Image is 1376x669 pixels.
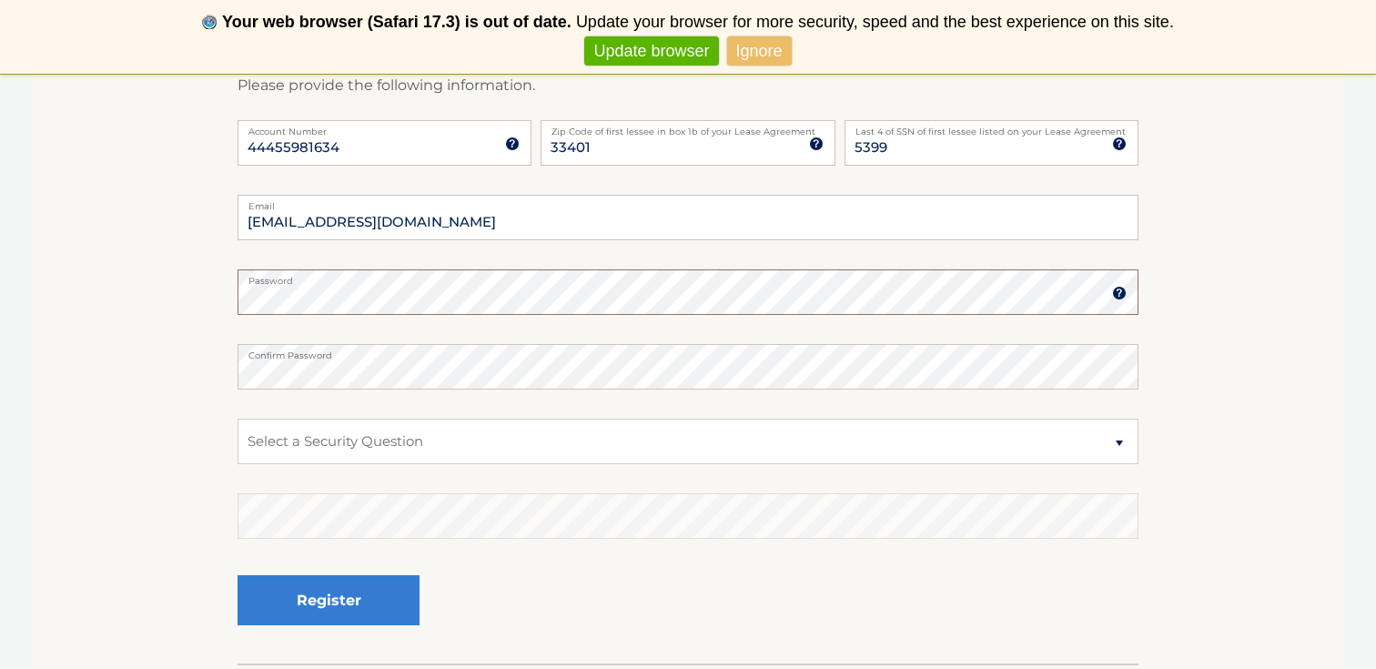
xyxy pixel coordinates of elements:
a: Update browser [584,36,718,66]
label: Account Number [238,120,531,135]
label: Confirm Password [238,344,1138,359]
img: tooltip.svg [809,137,824,151]
label: Last 4 of SSN of first lessee listed on your Lease Agreement [845,120,1138,135]
a: Ignore [727,36,792,66]
input: Zip Code [541,120,835,166]
input: Account Number [238,120,531,166]
p: Please provide the following information. [238,73,1138,98]
img: tooltip.svg [1112,137,1127,151]
label: Password [238,269,1138,284]
img: tooltip.svg [1112,286,1127,300]
button: Register [238,575,420,625]
span: Update your browser for more security, speed and the best experience on this site. [576,13,1174,31]
b: Your web browser (Safari 17.3) is out of date. [222,13,572,31]
label: Email [238,195,1138,209]
input: Email [238,195,1138,240]
label: Zip Code of first lessee in box 1b of your Lease Agreement [541,120,835,135]
input: SSN or EIN (last 4 digits only) [845,120,1138,166]
img: tooltip.svg [505,137,520,151]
